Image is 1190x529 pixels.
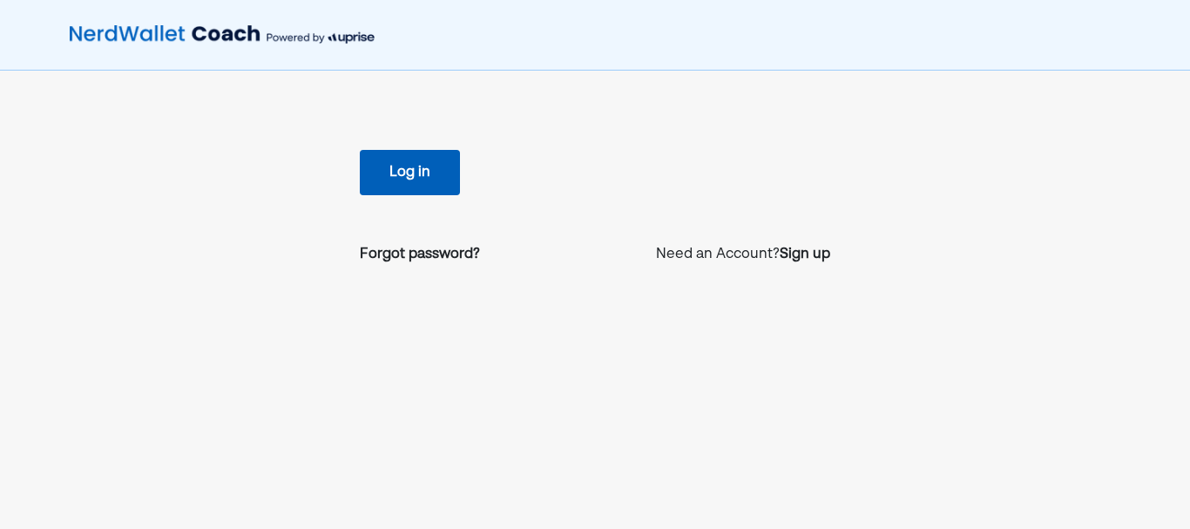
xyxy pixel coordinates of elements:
[656,244,830,265] p: Need an Account?
[780,244,830,265] a: Sign up
[360,150,460,195] button: Log in
[360,244,480,265] a: Forgot password?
